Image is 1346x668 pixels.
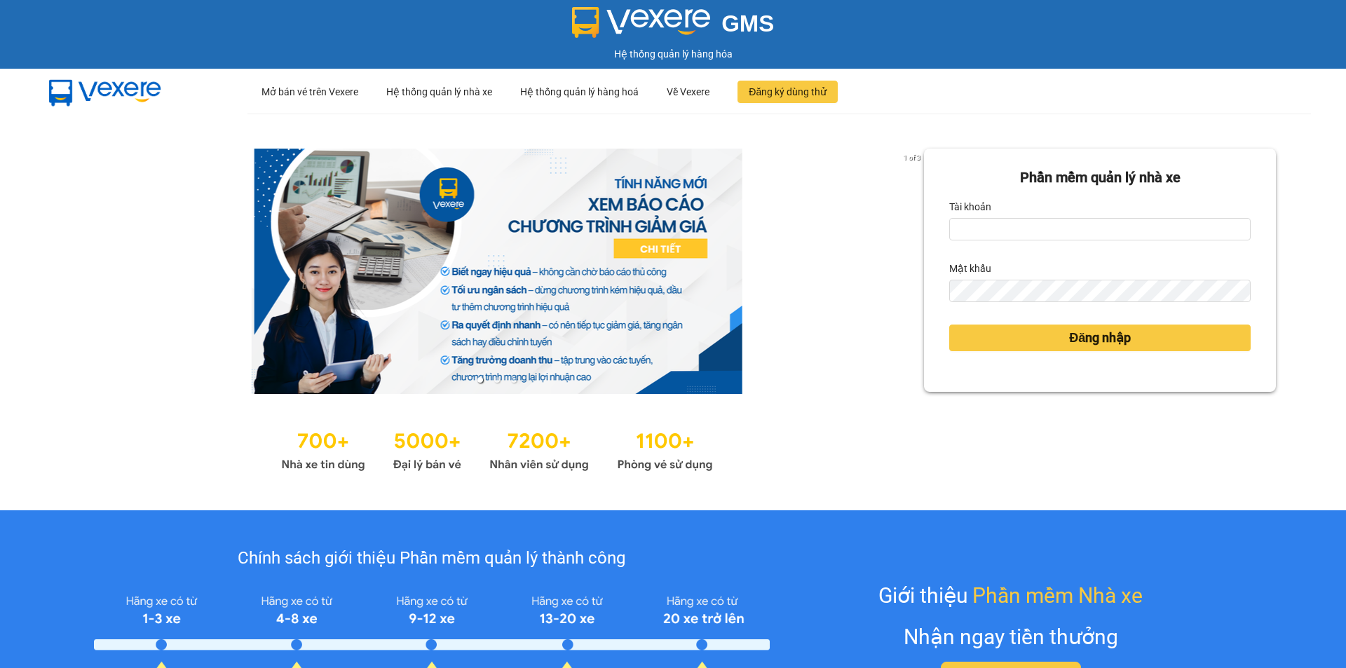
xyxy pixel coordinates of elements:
div: Hệ thống quản lý hàng hóa [4,46,1342,62]
button: next slide / item [904,149,924,394]
div: Hệ thống quản lý hàng hoá [520,69,639,114]
p: 1 of 3 [899,149,924,167]
div: Về Vexere [667,69,709,114]
img: logo 2 [572,7,711,38]
label: Tài khoản [949,196,991,218]
img: mbUUG5Q.png [35,69,175,115]
li: slide item 3 [511,377,517,383]
input: Mật khẩu [949,280,1251,302]
button: Đăng nhập [949,325,1251,351]
div: Hệ thống quản lý nhà xe [386,69,492,114]
div: Phần mềm quản lý nhà xe [949,167,1251,189]
span: Đăng nhập [1069,328,1131,348]
input: Tài khoản [949,218,1251,240]
div: Mở bán vé trên Vexere [261,69,358,114]
a: GMS [572,21,775,32]
div: Nhận ngay tiền thưởng [904,620,1118,653]
img: Statistics.png [281,422,713,475]
li: slide item 2 [494,377,500,383]
li: slide item 1 [477,377,483,383]
button: Đăng ký dùng thử [737,81,838,103]
span: GMS [721,11,774,36]
span: Đăng ký dùng thử [749,84,827,100]
label: Mật khẩu [949,257,991,280]
span: Phần mềm Nhà xe [972,579,1143,612]
button: previous slide / item [70,149,90,394]
div: Giới thiệu [878,579,1143,612]
div: Chính sách giới thiệu Phần mềm quản lý thành công [94,545,769,572]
